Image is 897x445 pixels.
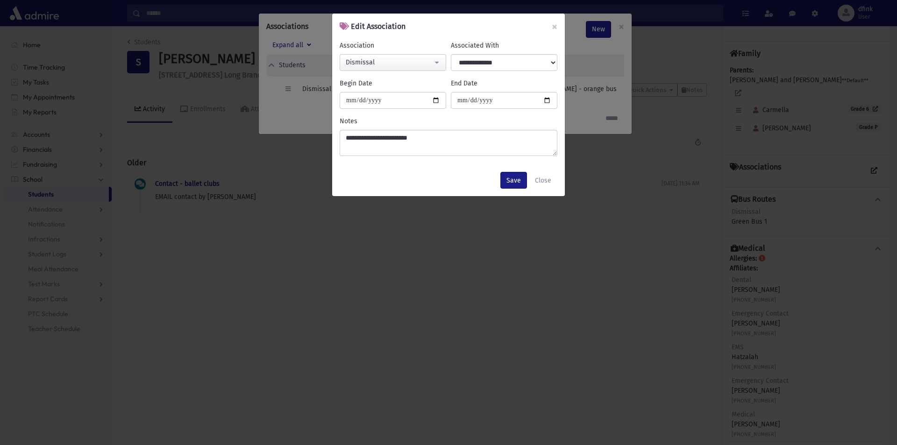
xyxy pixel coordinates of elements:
[544,14,565,40] button: ×
[451,78,477,88] label: End Date
[340,41,374,50] label: Association
[340,21,406,32] h6: Edit Association
[346,57,433,67] div: Dismissal
[451,41,499,50] label: Associated With
[340,116,357,126] label: Notes
[529,172,557,189] button: Close
[340,54,446,71] button: Dismissal
[340,78,372,88] label: Begin Date
[500,172,527,189] button: Save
